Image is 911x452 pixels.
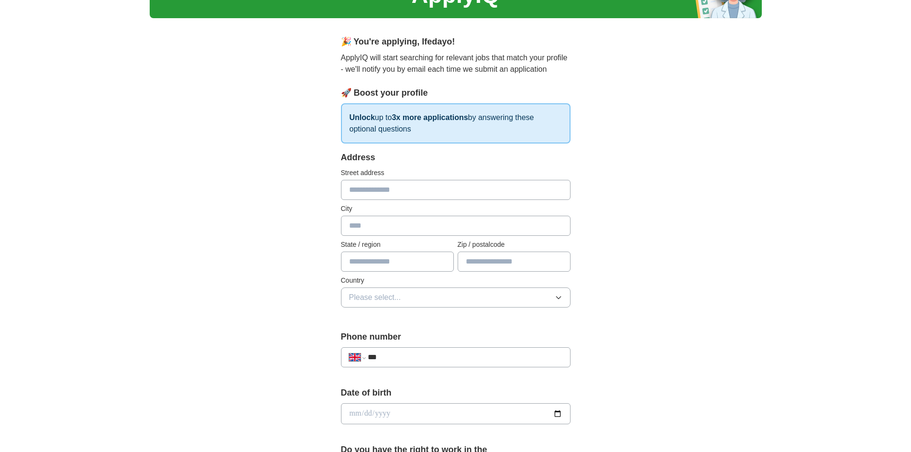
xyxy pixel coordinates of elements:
[392,113,468,121] strong: 3x more applications
[341,103,571,143] p: up to by answering these optional questions
[341,35,571,48] div: 🎉 You're applying , Ifedayo !
[341,287,571,308] button: Please select...
[458,240,571,250] label: Zip / postalcode
[341,204,571,214] label: City
[341,276,571,286] label: Country
[341,151,571,164] div: Address
[341,52,571,75] p: ApplyIQ will start searching for relevant jobs that match your profile - we'll notify you by emai...
[341,386,571,399] label: Date of birth
[341,87,571,99] div: 🚀 Boost your profile
[341,331,571,343] label: Phone number
[349,292,401,303] span: Please select...
[341,240,454,250] label: State / region
[341,168,571,178] label: Street address
[350,113,375,121] strong: Unlock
